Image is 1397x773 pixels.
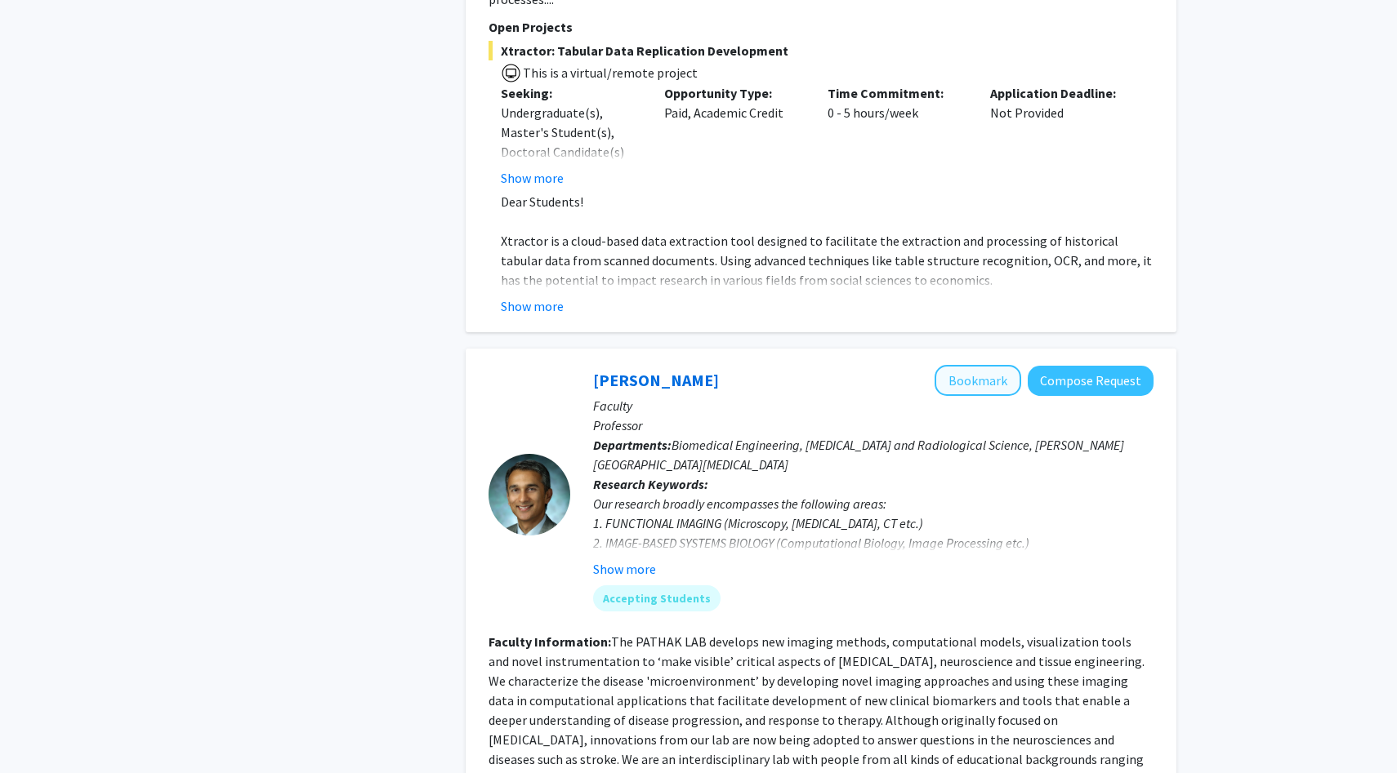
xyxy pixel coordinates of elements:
span: Biomedical Engineering, [MEDICAL_DATA] and Radiological Science, [PERSON_NAME][GEOGRAPHIC_DATA][M... [593,437,1124,473]
iframe: Chat [12,700,69,761]
div: Paid, Academic Credit [652,83,815,188]
button: Compose Request to Arvind Pathak [1028,366,1154,396]
p: Seeking: [501,83,640,103]
div: Undergraduate(s), Master's Student(s), Doctoral Candidate(s) (PhD, MD, DMD, PharmD, etc.) [501,103,640,201]
p: Time Commitment: [828,83,966,103]
button: Show more [593,559,656,579]
b: Departments: [593,437,672,453]
span: Xtractor is a cloud-based data extraction tool designed to facilitate the extraction and processi... [501,233,1152,288]
p: Open Projects [489,17,1154,37]
div: 0 - 5 hours/week [815,83,979,188]
button: Add Arvind Pathak to Bookmarks [935,365,1021,396]
p: Opportunity Type: [664,83,803,103]
b: Faculty Information: [489,633,611,650]
span: Xtractor: Tabular Data Replication Development [489,41,1154,60]
button: Show more [501,296,564,316]
p: Faculty [593,396,1154,415]
mat-chip: Accepting Students [593,585,721,611]
a: [PERSON_NAME] [593,370,719,390]
p: Professor [593,415,1154,435]
button: Show more [501,168,564,188]
div: Our research broadly encompasses the following areas: 1. FUNCTIONAL IMAGING (Microscopy, [MEDICAL... [593,494,1154,592]
b: Research Keywords: [593,476,708,492]
span: This is a virtual/remote project [521,64,698,81]
p: Application Deadline: [990,83,1129,103]
span: Dear Students! [501,193,583,210]
div: Not Provided [978,83,1141,188]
